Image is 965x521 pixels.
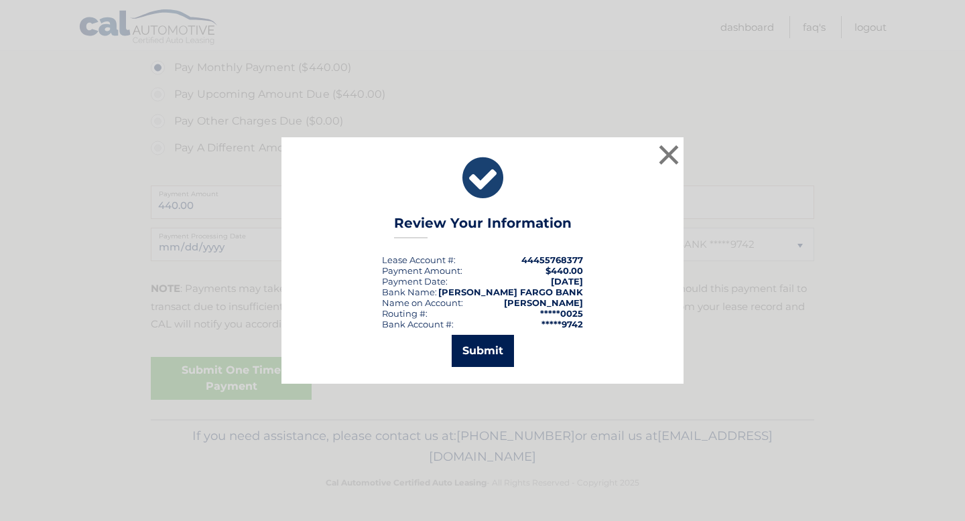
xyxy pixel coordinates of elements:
[438,287,583,297] strong: [PERSON_NAME] FARGO BANK
[504,297,583,308] strong: [PERSON_NAME]
[394,215,572,238] h3: Review Your Information
[382,265,462,276] div: Payment Amount:
[452,335,514,367] button: Submit
[545,265,583,276] span: $440.00
[382,308,428,319] div: Routing #:
[382,254,456,265] div: Lease Account #:
[551,276,583,287] span: [DATE]
[521,254,583,265] strong: 44455768377
[382,276,448,287] div: :
[655,141,682,168] button: ×
[382,287,437,297] div: Bank Name:
[382,297,463,308] div: Name on Account:
[382,276,446,287] span: Payment Date
[382,319,454,329] div: Bank Account #:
